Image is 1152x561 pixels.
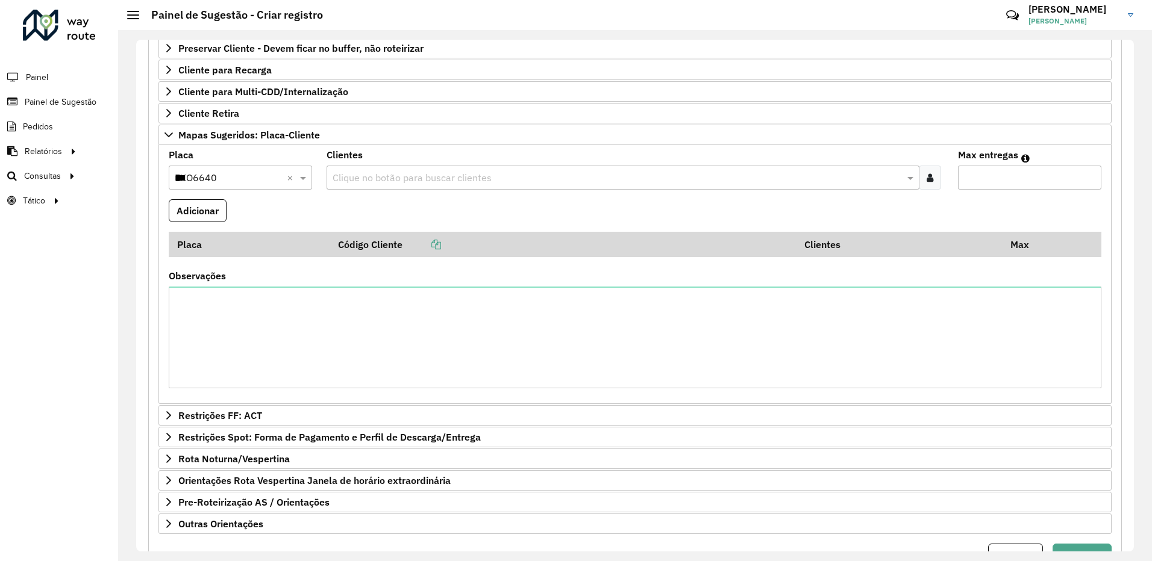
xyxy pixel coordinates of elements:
[169,232,330,257] th: Placa
[1060,549,1104,561] span: Visualizar
[178,476,451,485] span: Orientações Rota Vespertina Janela de horário extraordinária
[178,43,424,53] span: Preservar Cliente - Devem ficar no buffer, não roteirizar
[169,268,226,283] label: Observações
[158,405,1112,426] a: Restrições FF: ACT
[178,519,263,528] span: Outras Orientações
[23,194,45,207] span: Tático
[1000,2,1025,28] a: Contato Rápido
[25,96,96,108] span: Painel de Sugestão
[178,87,348,96] span: Cliente para Multi-CDD/Internalização
[1028,4,1119,15] h3: [PERSON_NAME]
[1028,16,1119,26] span: [PERSON_NAME]
[25,145,62,158] span: Relatórios
[169,147,193,162] label: Placa
[26,71,48,84] span: Painel
[330,232,797,257] th: Código Cliente
[158,448,1112,469] a: Rota Noturna/Vespertina
[287,170,297,185] span: Clear all
[158,60,1112,80] a: Cliente para Recarga
[1021,153,1030,163] em: Máximo de clientes que serão colocados na mesma rota com os clientes informados
[797,232,1002,257] th: Clientes
[178,497,330,507] span: Pre-Roteirização AS / Orientações
[178,411,262,420] span: Restrições FF: ACT
[158,470,1112,491] a: Orientações Rota Vespertina Janela de horário extraordinária
[24,170,61,182] span: Consultas
[327,147,363,162] label: Clientes
[158,492,1112,512] a: Pre-Roteirização AS / Orientações
[158,38,1112,58] a: Preservar Cliente - Devem ficar no buffer, não roteirizar
[158,145,1112,404] div: Mapas Sugeridos: Placa-Cliente
[158,103,1112,123] a: Cliente Retira
[178,65,272,75] span: Cliente para Recarga
[178,108,239,118] span: Cliente Retira
[139,8,323,22] h2: Painel de Sugestão - Criar registro
[158,427,1112,447] a: Restrições Spot: Forma de Pagamento e Perfil de Descarga/Entrega
[958,147,1018,162] label: Max entregas
[23,120,53,133] span: Pedidos
[402,238,441,250] a: Copiar
[996,549,1035,561] span: Cancelar
[169,199,227,222] button: Adicionar
[1002,232,1050,257] th: Max
[178,432,481,442] span: Restrições Spot: Forma de Pagamento e Perfil de Descarga/Entrega
[178,454,290,463] span: Rota Noturna/Vespertina
[158,125,1112,145] a: Mapas Sugeridos: Placa-Cliente
[158,81,1112,102] a: Cliente para Multi-CDD/Internalização
[158,513,1112,534] a: Outras Orientações
[178,130,320,140] span: Mapas Sugeridos: Placa-Cliente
